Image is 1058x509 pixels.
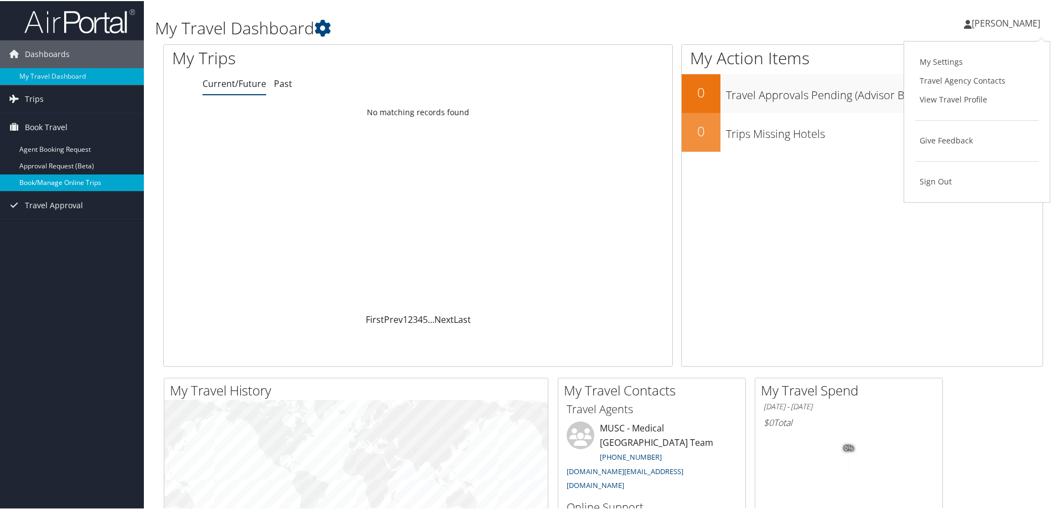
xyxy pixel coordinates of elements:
a: Current/Future [203,76,266,89]
h2: 0 [682,121,720,140]
h1: My Action Items [682,45,1043,69]
h2: My Travel Spend [761,380,942,399]
span: $0 [764,415,774,428]
a: 5 [423,312,428,325]
h3: Travel Approvals Pending (Advisor Booked) [726,81,1043,102]
a: 3 [413,312,418,325]
span: [PERSON_NAME] [972,16,1040,28]
a: 0Trips Missing Hotels [682,112,1043,151]
a: Prev [384,312,403,325]
a: 0Travel Approvals Pending (Advisor Booked) [682,73,1043,112]
img: airportal-logo.png [24,7,135,33]
a: Sign Out [915,171,1039,190]
a: Last [454,312,471,325]
h2: My Travel Contacts [564,380,745,399]
span: Dashboards [25,39,70,67]
h1: My Travel Dashboard [155,16,753,39]
h2: My Travel History [170,380,548,399]
td: No matching records found [164,101,672,121]
span: Book Travel [25,112,68,140]
a: 1 [403,312,408,325]
h2: 0 [682,82,720,101]
a: First [366,312,384,325]
a: 4 [418,312,423,325]
h3: Trips Missing Hotels [726,120,1043,141]
h6: Total [764,415,934,428]
a: Travel Agency Contacts [915,70,1039,89]
a: Past [274,76,292,89]
h3: Travel Agents [567,400,737,416]
a: Give Feedback [915,130,1039,149]
a: [DOMAIN_NAME][EMAIL_ADDRESS][DOMAIN_NAME] [567,465,683,490]
a: [PERSON_NAME] [964,6,1051,39]
span: Trips [25,84,44,112]
a: 2 [408,312,413,325]
a: View Travel Profile [915,89,1039,108]
li: MUSC - Medical [GEOGRAPHIC_DATA] Team [561,420,743,494]
tspan: 0% [844,444,853,451]
h6: [DATE] - [DATE] [764,400,934,411]
a: Next [434,312,454,325]
a: [PHONE_NUMBER] [600,451,662,461]
a: My Settings [915,52,1039,70]
span: Travel Approval [25,191,83,218]
h1: My Trips [172,45,452,69]
span: … [428,312,434,325]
